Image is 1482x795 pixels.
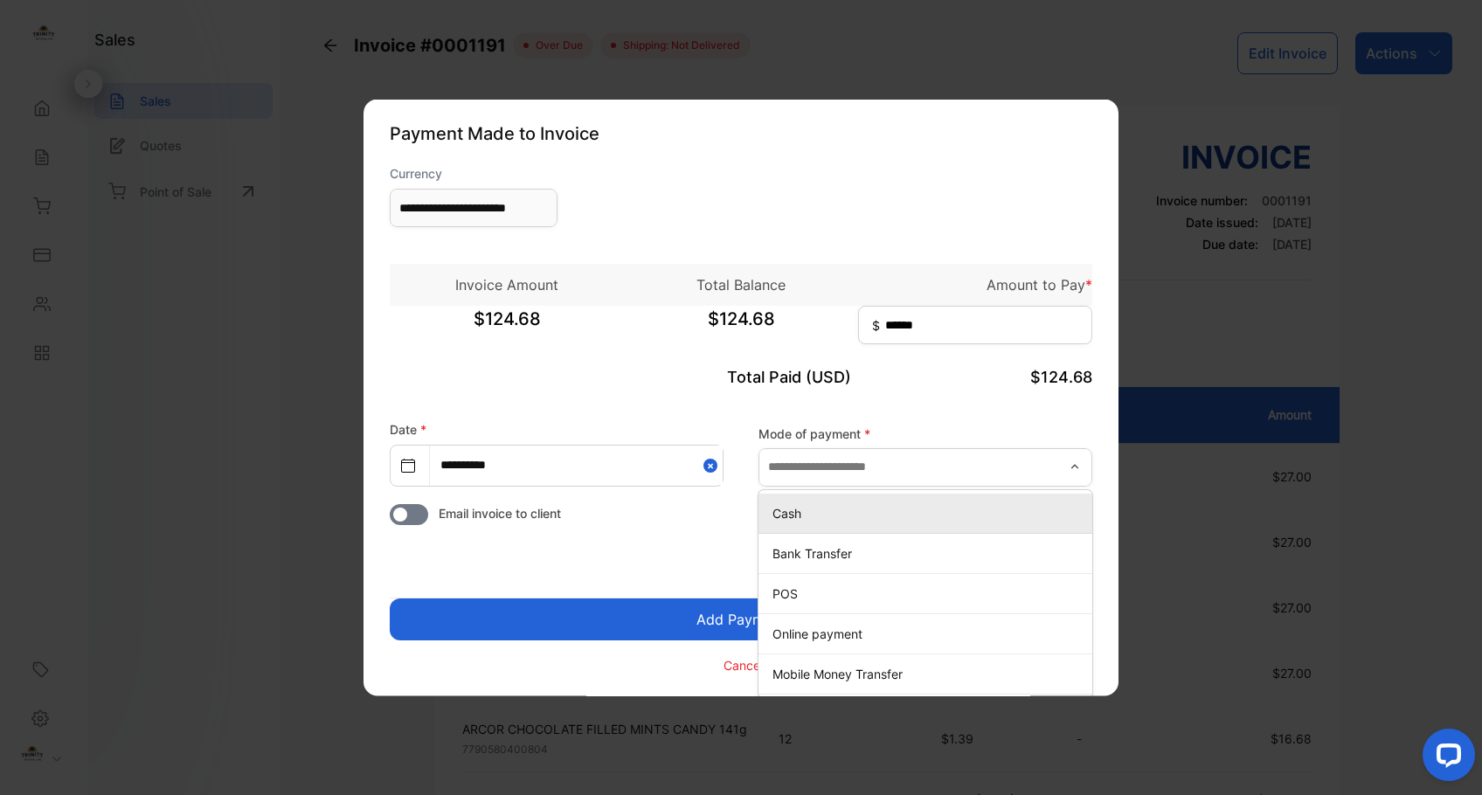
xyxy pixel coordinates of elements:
span: $124.68 [390,306,624,349]
p: Online payment [772,624,1085,642]
button: Close [703,446,723,485]
p: Amount to Pay [858,274,1092,295]
button: Add Payment [390,598,1092,640]
span: $124.68 [1030,368,1092,386]
p: POS [772,584,1085,602]
p: Total Balance [624,274,858,295]
span: Email invoice to client [439,504,561,522]
p: Invoice Amount [390,274,624,295]
iframe: LiveChat chat widget [1409,722,1482,795]
p: Cash [772,503,1085,522]
p: Cancel [724,655,763,674]
label: Mode of payment [758,424,1092,442]
p: Bank Transfer [772,543,1085,562]
p: Mobile Money Transfer [772,664,1085,682]
span: $ [872,316,880,335]
label: Date [390,422,426,437]
p: Total Paid (USD) [624,365,858,389]
label: Currency [390,164,557,183]
span: $124.68 [624,306,858,349]
p: Payment Made to Invoice [390,121,1092,147]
